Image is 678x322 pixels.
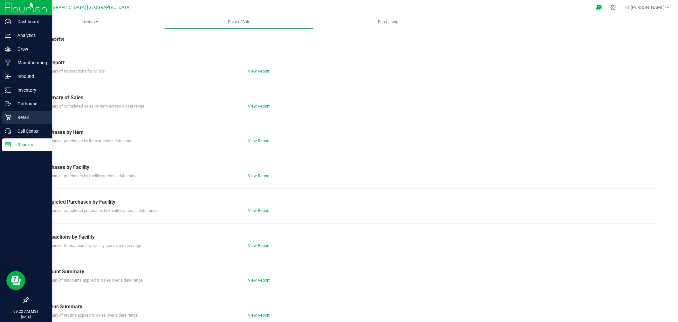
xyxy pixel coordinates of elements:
[73,19,106,25] span: Inventory
[11,45,49,53] p: Grow
[5,142,11,148] inline-svg: Reports
[5,46,11,52] inline-svg: Grow
[5,114,11,121] inline-svg: Retail
[41,129,652,136] div: Purchases by Item
[11,73,49,80] p: Inbound
[248,138,270,143] a: View Report
[41,104,144,108] span: Summary of completed sales by item across a date range
[625,5,666,10] span: Hi, [PERSON_NAME]!
[219,19,259,25] span: Point of Sale
[41,59,652,66] div: Till Report
[11,100,49,108] p: Outbound
[41,233,652,241] div: Transactions by Facility
[5,18,11,25] inline-svg: Dashboard
[5,32,11,38] inline-svg: Analytics
[41,278,143,283] span: Summary of discounts applied to sales over a date range
[248,208,270,213] a: View Report
[5,128,11,134] inline-svg: Call Center
[15,15,164,29] a: Inventory
[248,278,270,283] a: View Report
[3,309,49,314] p: 09:22 AM MST
[41,243,141,248] span: Summary of transactions by facility across a date range
[41,173,138,178] span: Summary of purchases by facility across a date range
[41,198,652,206] div: Completed Purchases by Facility
[41,69,105,73] span: Summary of transactions for all tills
[41,268,652,276] div: Discount Summary
[248,104,270,108] a: View Report
[41,138,134,143] span: Summary of purchases by item across a date range
[164,15,313,29] a: Point of Sale
[248,69,270,73] a: View Report
[41,313,138,318] span: Summary of returns applied to sales over a date range
[28,34,665,49] div: POS Reports
[369,19,407,25] span: Purchasing
[41,94,652,101] div: Summary of Sales
[6,271,25,290] iframe: Resource center
[248,173,270,178] a: View Report
[11,141,49,149] p: Reports
[41,208,158,213] span: Summary of completed purchases by facility across a date range
[41,164,652,171] div: Purchases by Facility
[11,18,49,25] p: Dashboard
[609,4,617,10] div: Manage settings
[248,243,270,248] a: View Report
[18,5,131,10] span: [US_STATE][GEOGRAPHIC_DATA] [GEOGRAPHIC_DATA]
[5,101,11,107] inline-svg: Outbound
[592,1,606,14] span: Open Ecommerce Menu
[11,86,49,94] p: Inventory
[11,127,49,135] p: Call Center
[11,31,49,39] p: Analytics
[313,15,462,29] a: Purchasing
[248,313,270,318] a: View Report
[3,314,49,319] p: [DATE]
[41,303,652,311] div: Returns Summary
[5,87,11,93] inline-svg: Inventory
[5,73,11,80] inline-svg: Inbound
[11,59,49,66] p: Manufacturing
[11,114,49,121] p: Retail
[5,59,11,66] inline-svg: Manufacturing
